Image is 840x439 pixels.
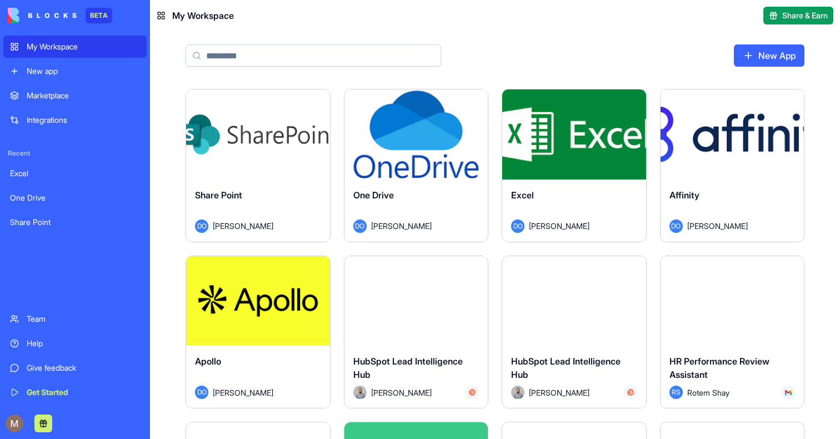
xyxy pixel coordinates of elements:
[27,114,140,126] div: Integrations
[511,386,524,399] img: Avatar
[195,219,208,233] span: DO
[8,8,112,23] a: BETA
[627,389,634,396] img: Hubspot_zz4hgj.svg
[10,192,140,203] div: One Drive
[734,44,804,67] a: New App
[3,381,147,403] a: Get Started
[353,219,367,233] span: DO
[669,356,769,380] span: HR Performance Review Assistant
[687,387,729,398] span: Rotem Shay
[3,60,147,82] a: New app
[511,219,524,233] span: DO
[3,332,147,355] a: Help
[195,356,221,367] span: Apollo
[3,308,147,330] a: Team
[3,109,147,131] a: Integrations
[3,84,147,107] a: Marketplace
[511,189,534,201] span: Excel
[27,90,140,101] div: Marketplace
[172,9,234,22] span: My Workspace
[660,89,805,242] a: AffinityDO[PERSON_NAME]
[669,386,683,399] span: RS
[511,356,621,380] span: HubSpot Lead Intelligence Hub
[529,220,589,232] span: [PERSON_NAME]
[10,168,140,179] div: Excel
[502,89,647,242] a: ExcelDO[PERSON_NAME]
[353,189,394,201] span: One Drive
[27,387,140,398] div: Get Started
[27,313,140,325] div: Team
[27,362,140,373] div: Give feedback
[687,220,748,232] span: [PERSON_NAME]
[502,256,647,409] a: HubSpot Lead Intelligence HubAvatar[PERSON_NAME]
[3,211,147,233] a: Share Point
[6,415,23,432] img: ACg8ocLQ2_qLyJ0M0VMJVQI53zu8i_zRcLLJVtdBHUBm2D4_RUq3eQ=s96-c
[86,8,112,23] div: BETA
[529,387,589,398] span: [PERSON_NAME]
[27,41,140,52] div: My Workspace
[763,7,833,24] button: Share & Earn
[3,187,147,209] a: One Drive
[213,387,273,398] span: [PERSON_NAME]
[782,10,828,21] span: Share & Earn
[8,8,77,23] img: logo
[195,386,208,399] span: DO
[213,220,273,232] span: [PERSON_NAME]
[3,36,147,58] a: My Workspace
[3,357,147,379] a: Give feedback
[660,256,805,409] a: HR Performance Review AssistantRSRotem Shay
[3,162,147,184] a: Excel
[353,356,463,380] span: HubSpot Lead Intelligence Hub
[344,256,489,409] a: HubSpot Lead Intelligence HubAvatar[PERSON_NAME]
[371,220,432,232] span: [PERSON_NAME]
[27,338,140,349] div: Help
[186,89,331,242] a: Share PointDO[PERSON_NAME]
[371,387,432,398] span: [PERSON_NAME]
[469,389,476,396] img: Hubspot_zz4hgj.svg
[785,389,792,396] img: Gmail_trouth.svg
[669,189,699,201] span: Affinity
[186,256,331,409] a: ApolloDO[PERSON_NAME]
[669,219,683,233] span: DO
[27,66,140,77] div: New app
[195,189,242,201] span: Share Point
[344,89,489,242] a: One DriveDO[PERSON_NAME]
[3,149,147,158] span: Recent
[353,386,367,399] img: Avatar
[10,217,140,228] div: Share Point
